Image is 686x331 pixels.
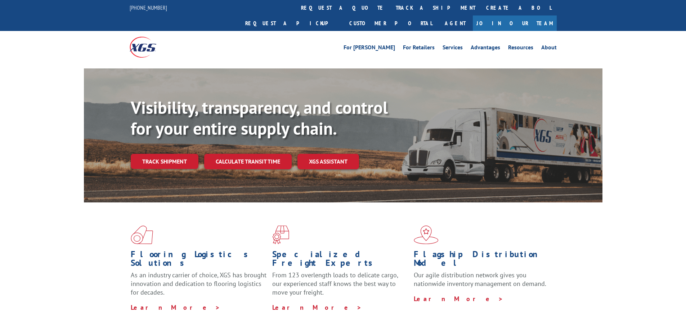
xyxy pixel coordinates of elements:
a: Learn More > [272,303,362,312]
a: Learn More > [131,303,220,312]
a: XGS ASSISTANT [297,154,359,169]
a: Learn More > [414,295,503,303]
img: xgs-icon-focused-on-flooring-red [272,225,289,244]
a: Track shipment [131,154,198,169]
a: [PHONE_NUMBER] [130,4,167,11]
a: Advantages [471,45,500,53]
a: Customer Portal [344,15,438,31]
h1: Flooring Logistics Solutions [131,250,267,271]
a: Resources [508,45,533,53]
span: Our agile distribution network gives you nationwide inventory management on demand. [414,271,546,288]
a: About [541,45,557,53]
img: xgs-icon-flagship-distribution-model-red [414,225,439,244]
a: For [PERSON_NAME] [344,45,395,53]
h1: Specialized Freight Experts [272,250,408,271]
a: Join Our Team [473,15,557,31]
h1: Flagship Distribution Model [414,250,550,271]
a: Request a pickup [240,15,344,31]
span: As an industry carrier of choice, XGS has brought innovation and dedication to flooring logistics... [131,271,266,296]
a: Services [443,45,463,53]
a: For Retailers [403,45,435,53]
a: Agent [438,15,473,31]
a: Calculate transit time [204,154,292,169]
b: Visibility, transparency, and control for your entire supply chain. [131,96,388,139]
img: xgs-icon-total-supply-chain-intelligence-red [131,225,153,244]
p: From 123 overlength loads to delicate cargo, our experienced staff knows the best way to move you... [272,271,408,303]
